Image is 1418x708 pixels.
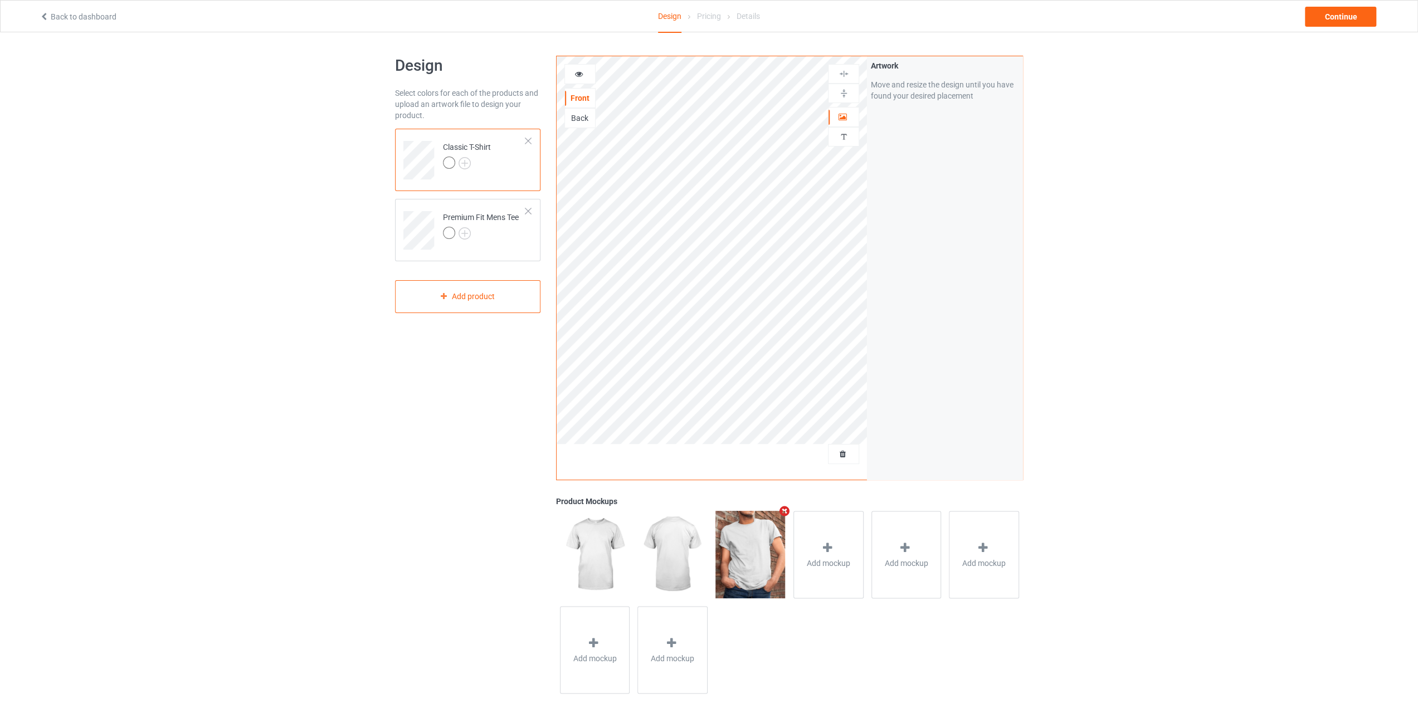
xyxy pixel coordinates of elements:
[839,69,849,79] img: svg%3E%0A
[565,92,595,104] div: Front
[443,212,519,238] div: Premium Fit Mens Tee
[637,606,708,694] div: Add mockup
[40,12,116,21] a: Back to dashboard
[949,511,1019,598] div: Add mockup
[459,157,471,169] img: svg+xml;base64,PD94bWwgdmVyc2lvbj0iMS4wIiBlbmNvZGluZz0iVVRGLTgiPz4KPHN2ZyB3aWR0aD0iMjJweCIgaGVpZ2...
[658,1,681,33] div: Design
[395,280,540,313] div: Add product
[871,60,1019,71] div: Artwork
[395,199,540,261] div: Premium Fit Mens Tee
[697,1,721,32] div: Pricing
[962,557,1006,568] span: Add mockup
[807,557,850,568] span: Add mockup
[459,227,471,240] img: svg+xml;base64,PD94bWwgdmVyc2lvbj0iMS4wIiBlbmNvZGluZz0iVVRGLTgiPz4KPHN2ZyB3aWR0aD0iMjJweCIgaGVpZ2...
[1305,7,1376,27] div: Continue
[560,511,630,598] img: regular.jpg
[839,131,849,142] img: svg%3E%0A
[778,505,792,517] i: Remove mockup
[737,1,760,32] div: Details
[556,496,1023,507] div: Product Mockups
[637,511,707,598] img: regular.jpg
[715,511,785,598] img: regular.jpg
[793,511,864,598] div: Add mockup
[839,88,849,99] img: svg%3E%0A
[871,79,1019,101] div: Move and resize the design until you have found your desired placement
[560,606,630,694] div: Add mockup
[884,557,928,568] span: Add mockup
[651,652,694,663] span: Add mockup
[871,511,942,598] div: Add mockup
[573,652,617,663] span: Add mockup
[395,87,540,121] div: Select colors for each of the products and upload an artwork file to design your product.
[443,141,491,168] div: Classic T-Shirt
[395,56,540,76] h1: Design
[565,113,595,124] div: Back
[395,129,540,191] div: Classic T-Shirt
